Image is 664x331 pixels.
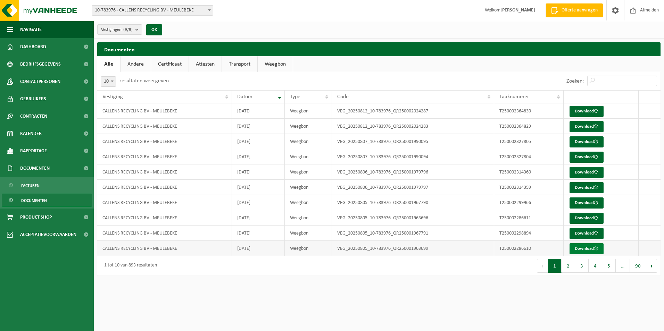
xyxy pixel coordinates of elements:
[20,209,52,226] span: Product Shop
[589,259,602,273] button: 4
[570,121,604,132] a: Download
[332,210,495,226] td: VEG_20250805_10-783976_QR250001963696
[548,259,562,273] button: 1
[97,103,232,119] td: CALLENS RECYCLING BV - MEULEBEKE
[494,149,564,164] td: T250002327804
[97,180,232,195] td: CALLENS RECYCLING BV - MEULEBEKE
[560,7,599,14] span: Offerte aanvragen
[332,119,495,134] td: VEG_20250812_10-783976_QR250002024283
[285,164,332,180] td: Weegbon
[494,103,564,119] td: T250002364830
[97,134,232,149] td: CALLENS RECYCLING BV - MEULEBEKE
[21,179,40,192] span: Facturen
[97,226,232,241] td: CALLENS RECYCLING BV - MEULEBEKE
[332,195,495,210] td: VEG_20250805_10-783976_QR250001967790
[20,226,76,243] span: Acceptatievoorwaarden
[21,194,47,207] span: Documenten
[646,259,657,273] button: Next
[332,180,495,195] td: VEG_20250806_10-783976_QR250001979797
[101,260,157,272] div: 1 tot 10 van 893 resultaten
[97,210,232,226] td: CALLENS RECYCLING BV - MEULEBEKE
[494,134,564,149] td: T250002327805
[97,195,232,210] td: CALLENS RECYCLING BV - MEULEBEKE
[290,94,300,100] span: Type
[332,164,495,180] td: VEG_20250806_10-783976_QR250001979796
[566,78,584,84] label: Zoeken:
[285,226,332,241] td: Weegbon
[232,134,285,149] td: [DATE]
[285,241,332,256] td: Weegbon
[20,108,47,125] span: Contracten
[232,210,285,226] td: [DATE]
[500,8,535,13] strong: [PERSON_NAME]
[332,134,495,149] td: VEG_20250807_10-783976_QR250001990095
[232,180,285,195] td: [DATE]
[232,164,285,180] td: [DATE]
[494,164,564,180] td: T250002314360
[222,56,257,72] a: Transport
[570,136,604,147] a: Download
[499,94,529,100] span: Taaknummer
[102,94,123,100] span: Vestiging
[146,24,162,35] button: OK
[575,259,589,273] button: 3
[237,94,252,100] span: Datum
[285,119,332,134] td: Weegbon
[232,241,285,256] td: [DATE]
[546,3,603,17] a: Offerte aanvragen
[537,259,548,273] button: Previous
[20,56,61,73] span: Bedrijfsgegevens
[285,210,332,226] td: Weegbon
[101,25,133,35] span: Vestigingen
[119,78,169,84] label: resultaten weergeven
[570,243,604,254] a: Download
[2,194,92,207] a: Documenten
[151,56,189,72] a: Certificaat
[20,73,60,90] span: Contactpersonen
[258,56,293,72] a: Weegbon
[97,56,120,72] a: Alle
[97,42,661,56] h2: Documenten
[562,259,575,273] button: 2
[285,195,332,210] td: Weegbon
[121,56,151,72] a: Andere
[232,103,285,119] td: [DATE]
[570,228,604,239] a: Download
[232,149,285,164] td: [DATE]
[285,149,332,164] td: Weegbon
[20,21,42,38] span: Navigatie
[20,160,50,177] span: Documenten
[494,195,564,210] td: T250002299966
[570,182,604,193] a: Download
[92,6,213,15] span: 10-783976 - CALLENS RECYCLING BV - MEULEBEKE
[494,226,564,241] td: T250002298894
[97,119,232,134] td: CALLENS RECYCLING BV - MEULEBEKE
[285,134,332,149] td: Weegbon
[97,24,142,35] button: Vestigingen(9/9)
[232,226,285,241] td: [DATE]
[97,164,232,180] td: CALLENS RECYCLING BV - MEULEBEKE
[20,90,46,108] span: Gebruikers
[570,152,604,163] a: Download
[630,259,646,273] button: 90
[570,167,604,178] a: Download
[285,103,332,119] td: Weegbon
[570,213,604,224] a: Download
[20,125,42,142] span: Kalender
[189,56,222,72] a: Attesten
[332,103,495,119] td: VEG_20250812_10-783976_QR250002024287
[2,179,92,192] a: Facturen
[123,27,133,32] count: (9/9)
[602,259,616,273] button: 5
[97,149,232,164] td: CALLENS RECYCLING BV - MEULEBEKE
[92,5,213,16] span: 10-783976 - CALLENS RECYCLING BV - MEULEBEKE
[20,38,46,56] span: Dashboard
[285,180,332,195] td: Weegbon
[494,119,564,134] td: T250002364829
[97,241,232,256] td: CALLENS RECYCLING BV - MEULEBEKE
[20,142,47,160] span: Rapportage
[494,241,564,256] td: T250002286610
[616,259,630,273] span: …
[232,119,285,134] td: [DATE]
[494,180,564,195] td: T250002314359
